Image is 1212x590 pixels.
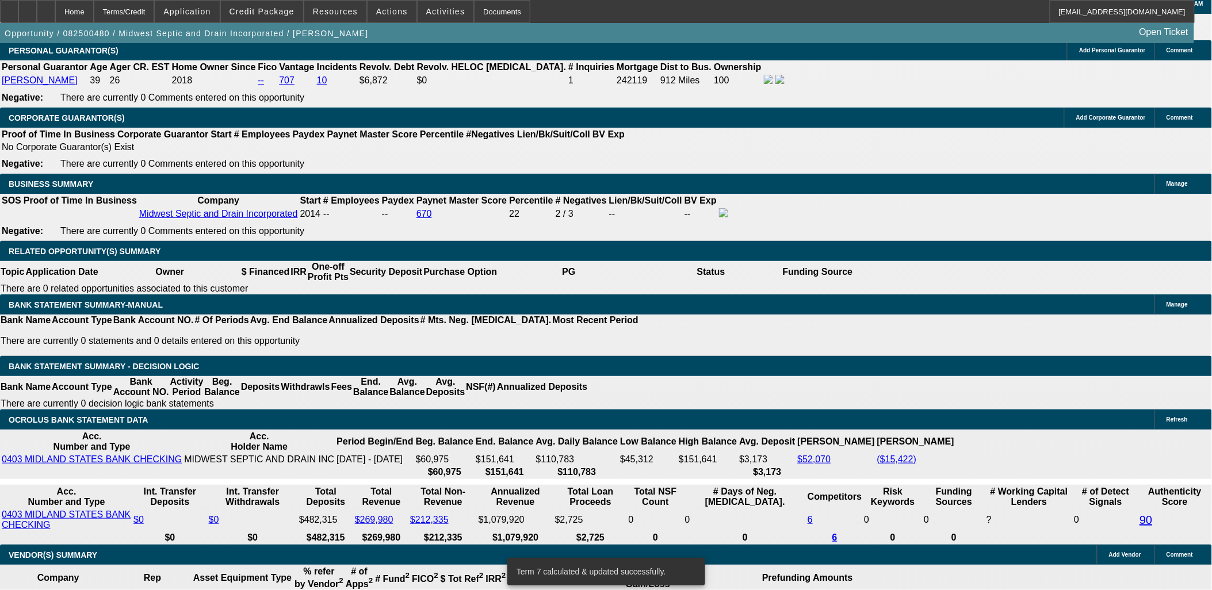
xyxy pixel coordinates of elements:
[877,454,917,464] a: ($15,422)
[808,515,813,524] a: 6
[434,572,438,580] sup: 2
[486,574,506,584] b: IRR
[410,486,477,508] th: Total Non-Revenue
[323,196,380,205] b: # Employees
[327,129,418,139] b: Paynet Master Score
[475,431,534,453] th: End. Balance
[250,315,328,326] th: Avg. End Balance
[592,129,625,139] b: BV Exp
[616,74,659,87] td: 242119
[640,261,782,283] th: Status
[987,515,992,524] span: Refresh to pull Number of Working Capital Lenders
[660,62,712,72] b: Dist to Bus.
[1,431,182,453] th: Acc. Number and Type
[5,29,369,38] span: Opportunity / 082500480 / Midwest Septic and Drain Incorporated / [PERSON_NAME]
[863,486,922,508] th: Risk Keywords
[183,431,335,453] th: Acc. Holder Name
[423,261,498,283] th: Purchase Option
[923,509,985,531] td: 0
[9,113,125,122] span: CORPORATE GUARANTOR(S)
[389,376,425,398] th: Avg. Balance
[9,46,118,55] span: PERSONAL GUARANTOR(S)
[628,509,683,531] td: 0
[25,261,98,283] th: Application Date
[475,466,534,478] th: $151,641
[368,1,416,22] button: Actions
[415,454,474,465] td: $60,975
[110,62,170,72] b: Ager CR. EST
[465,376,496,398] th: NSF(#)
[426,376,466,398] th: Avg. Deposits
[739,431,796,453] th: Avg. Deposit
[109,74,170,87] td: 26
[1167,551,1193,558] span: Comment
[410,515,449,524] a: $212,335
[863,532,922,543] th: 0
[762,573,853,583] b: Prefunding Amounts
[479,515,553,525] div: $1,079,920
[375,574,410,584] b: # Fund
[628,532,683,543] th: 0
[684,208,717,220] td: --
[133,515,144,524] a: $0
[300,196,321,205] b: Start
[617,62,658,72] b: Mortgage
[336,431,414,453] th: Period Begin/End
[418,1,474,22] button: Activities
[307,261,349,283] th: One-off Profit Pts
[9,362,200,371] span: Bank Statement Summary - Decision Logic
[877,431,955,453] th: [PERSON_NAME]
[536,454,619,465] td: $110,783
[208,532,297,543] th: $0
[415,466,474,478] th: $60,975
[739,454,796,465] td: $3,173
[290,261,307,283] th: IRR
[139,209,298,219] a: Midwest Septic and Drain Incorporated
[628,486,683,508] th: Sum of the Total NSF Count and Total Overdraft Fee Count from Ocrolus
[685,532,806,543] th: 0
[300,208,322,220] td: 2014
[714,62,762,72] b: Ownership
[355,515,393,524] a: $269,980
[1167,114,1193,121] span: Comment
[1167,181,1188,187] span: Manage
[60,226,304,236] span: There are currently 0 Comments entered on this opportunity
[9,415,148,424] span: OCROLUS BANK STATEMENT DATA
[660,74,712,87] td: 912 Miles
[509,209,553,219] div: 22
[317,75,327,85] a: 10
[258,75,264,85] a: --
[832,532,838,542] a: 6
[536,431,619,453] th: Avg. Daily Balance
[2,454,182,464] a: 0403 MIDLAND STATES BANK CHECKING
[923,532,985,543] th: 0
[1,195,22,206] th: SOS
[782,261,854,283] th: Funding Source
[807,486,862,508] th: Competitors
[331,376,353,398] th: Fees
[170,376,204,398] th: Activity Period
[60,159,304,168] span: There are currently 0 Comments entered on this opportunity
[1,141,630,153] td: No Corporate Guarantor(s) Exist
[9,550,97,560] span: VENDOR(S) SUMMARY
[163,7,211,16] span: Application
[568,62,614,72] b: # Inquiries
[739,466,796,478] th: $3,173
[280,376,330,398] th: Withdrawls
[713,74,762,87] td: 100
[764,75,773,84] img: facebook-icon.png
[360,62,415,72] b: Revolv. Debt
[230,7,295,16] span: Credit Package
[502,572,506,580] sup: 2
[299,486,353,508] th: Total Deposits
[1139,486,1211,508] th: Authenticity Score
[193,573,292,583] b: Asset Equipment Type
[336,454,414,465] td: [DATE] - [DATE]
[197,196,239,205] b: Company
[349,261,423,283] th: Security Deposit
[417,62,567,72] b: Revolv. HELOC [MEDICAL_DATA].
[299,532,353,543] th: $482,315
[420,129,464,139] b: Percentile
[1135,22,1193,42] a: Open Ticket
[240,376,281,398] th: Deposits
